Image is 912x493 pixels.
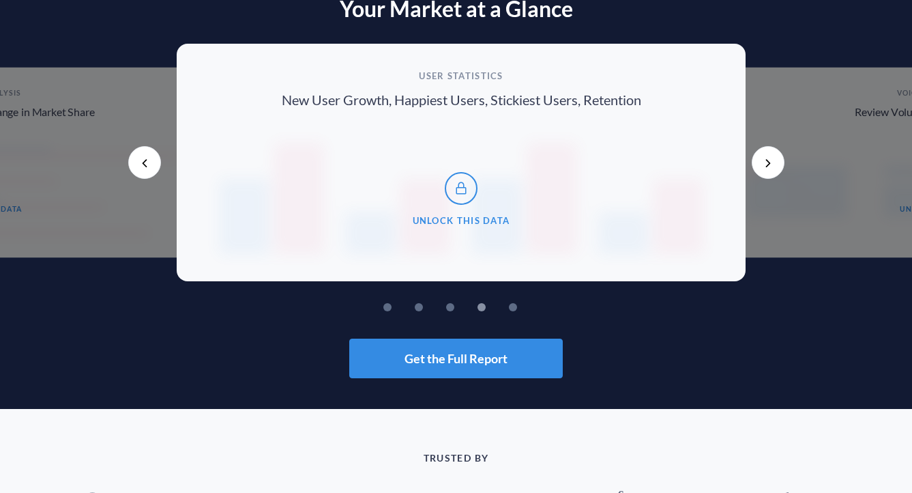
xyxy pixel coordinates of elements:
[529,303,538,311] button: 5
[349,339,563,378] button: Get the Full Report
[413,216,510,225] span: Unlock This Data
[419,71,503,81] h3: User Statistics
[467,303,475,311] button: 3
[498,303,506,311] button: 4
[752,146,784,179] button: Next
[435,303,443,311] button: 2
[47,453,866,464] p: TRUSTED BY
[128,146,161,179] button: Previous
[404,352,508,365] span: Get the Full Report
[404,303,412,311] button: 1
[282,92,641,107] p: New User Growth, Happiest Users, Stickiest Users, Retention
